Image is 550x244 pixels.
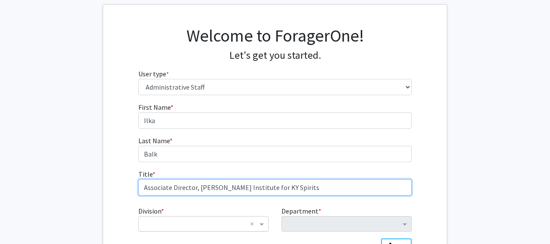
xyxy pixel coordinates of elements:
[138,136,170,145] span: Last Name
[138,103,171,111] span: First Name
[281,216,412,232] ng-select: Department
[138,170,153,178] span: Title
[275,206,418,232] div: Department
[138,49,412,62] h4: Let's get you started.
[250,219,257,229] span: Clear all
[6,205,37,238] iframe: Chat
[138,25,412,46] h1: Welcome to ForagerOne!
[138,216,269,232] ng-select: Division
[132,206,275,232] div: Division
[138,69,169,79] label: User type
